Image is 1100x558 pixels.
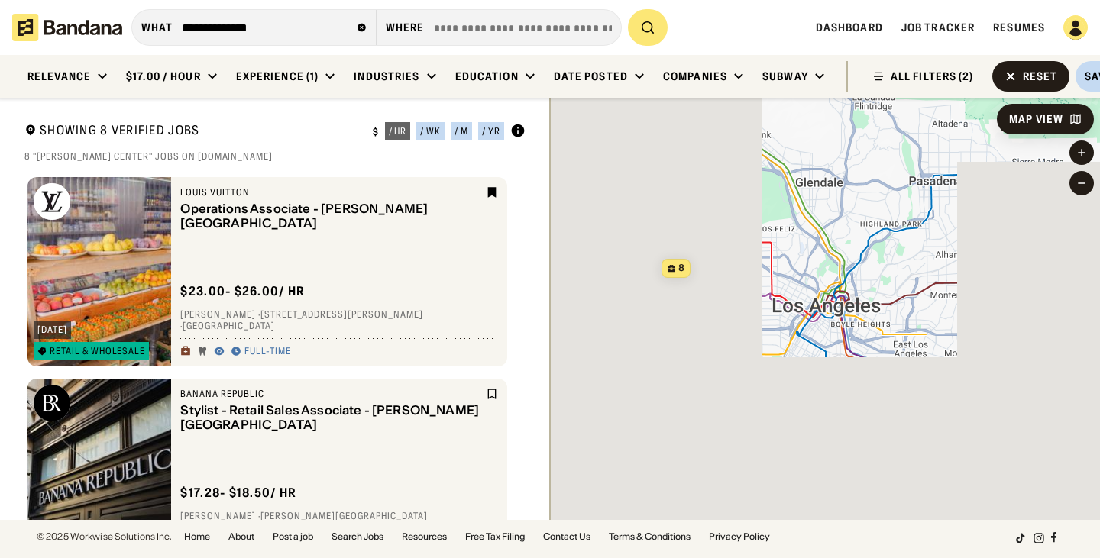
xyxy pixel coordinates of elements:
div: what [141,21,173,34]
div: ALL FILTERS (2) [891,71,974,82]
img: Louis Vuitton logo [34,183,70,220]
a: Terms & Conditions [609,532,691,541]
div: © 2025 Workwise Solutions Inc. [37,532,172,541]
div: Subway [762,69,808,83]
div: [PERSON_NAME] · [PERSON_NAME][GEOGRAPHIC_DATA] · [GEOGRAPHIC_DATA] [180,510,498,534]
div: $17.00 / hour [126,69,201,83]
a: Post a job [273,532,313,541]
a: Job Tracker [901,21,975,34]
a: Search Jobs [332,532,383,541]
div: [DATE] [37,325,67,334]
div: Showing 8 Verified Jobs [24,122,361,141]
div: $ 17.28 - $18.50 / hr [180,485,296,501]
div: Full-time [244,346,291,358]
div: Retail & Wholesale [50,347,145,356]
a: About [228,532,254,541]
a: Dashboard [816,21,883,34]
div: / m [455,127,468,136]
div: Louis Vuitton [180,186,483,198]
div: Experience (1) [236,69,319,83]
div: Where [386,21,425,34]
a: Home [184,532,210,541]
div: Date Posted [554,69,628,83]
a: Resources [402,532,447,541]
div: $ 23.00 - $26.00 / hr [180,283,305,299]
div: 8 "[PERSON_NAME] center" jobs on [DOMAIN_NAME] [24,150,526,163]
a: Free Tax Filing [465,532,525,541]
div: / hr [389,127,407,136]
a: Privacy Policy [709,532,770,541]
div: Industries [354,69,419,83]
a: Resumes [993,21,1045,34]
a: Contact Us [543,532,590,541]
div: Map View [1009,114,1063,124]
div: Stylist - Retail Sales Associate - [PERSON_NAME][GEOGRAPHIC_DATA] [180,403,483,432]
div: Reset [1023,71,1058,82]
img: Banana Republic logo [34,385,70,421]
div: Relevance [27,69,91,83]
div: / yr [482,127,500,136]
div: Operations Associate - [PERSON_NAME][GEOGRAPHIC_DATA] [180,202,483,231]
div: Education [455,69,519,83]
img: Bandana logotype [12,14,122,41]
span: 8 [678,262,684,275]
div: / wk [420,127,441,136]
div: [PERSON_NAME] · [STREET_ADDRESS][PERSON_NAME] · [GEOGRAPHIC_DATA] [180,308,498,332]
div: Banana Republic [180,388,483,400]
div: Companies [663,69,727,83]
div: grid [24,171,526,520]
div: $ [373,126,379,138]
